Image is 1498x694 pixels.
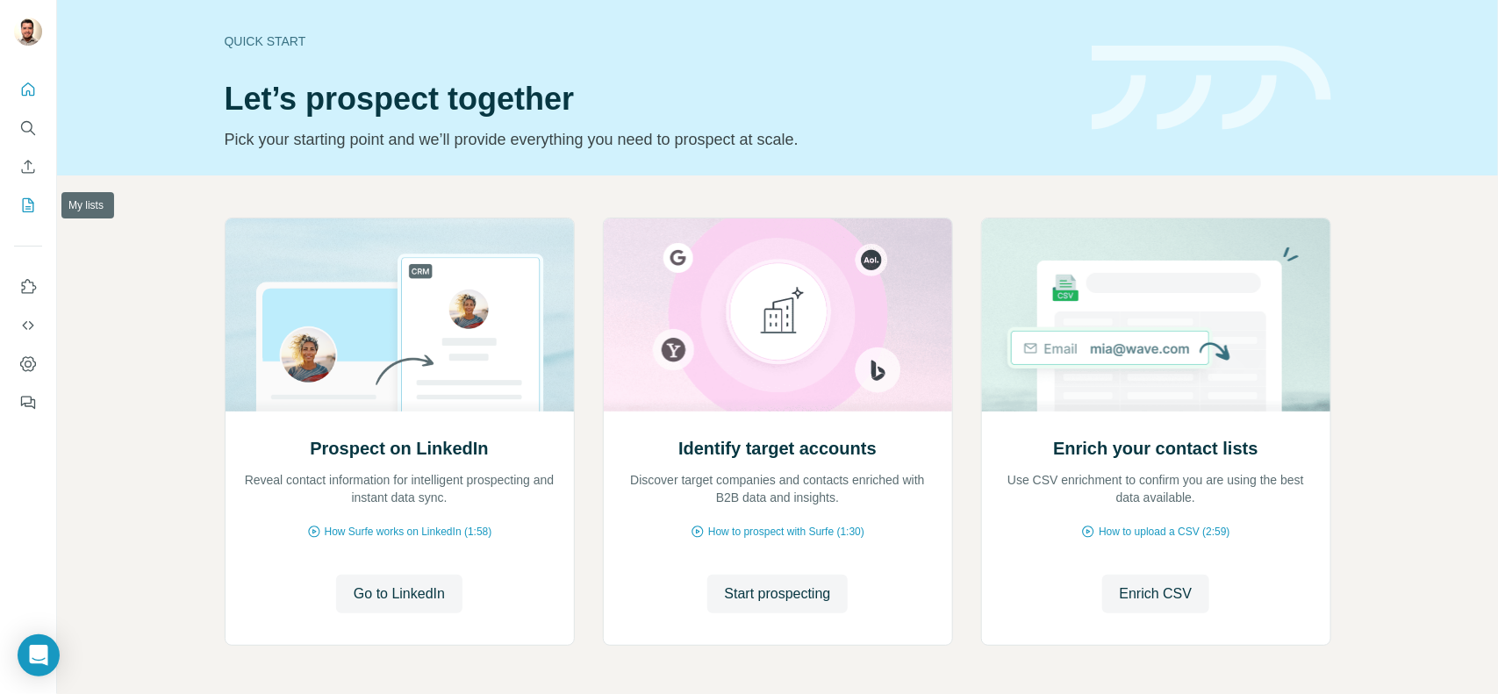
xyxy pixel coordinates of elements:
[621,471,935,506] p: Discover target companies and contacts enriched with B2B data and insights.
[981,218,1331,411] img: Enrich your contact lists
[225,218,575,411] img: Prospect on LinkedIn
[678,436,877,461] h2: Identify target accounts
[14,271,42,303] button: Use Surfe on LinkedIn
[14,112,42,144] button: Search
[336,575,462,613] button: Go to LinkedIn
[14,18,42,46] img: Avatar
[325,524,492,540] span: How Surfe works on LinkedIn (1:58)
[225,127,1071,152] p: Pick your starting point and we’ll provide everything you need to prospect at scale.
[603,218,953,411] img: Identify target accounts
[1000,471,1313,506] p: Use CSV enrichment to confirm you are using the best data available.
[14,348,42,380] button: Dashboard
[1053,436,1258,461] h2: Enrich your contact lists
[14,74,42,105] button: Quick start
[14,151,42,182] button: Enrich CSV
[225,82,1071,117] h1: Let’s prospect together
[14,190,42,221] button: My lists
[708,524,864,540] span: How to prospect with Surfe (1:30)
[707,575,849,613] button: Start prospecting
[14,310,42,341] button: Use Surfe API
[1092,46,1331,131] img: banner
[354,583,445,605] span: Go to LinkedIn
[1120,583,1193,605] span: Enrich CSV
[1102,575,1210,613] button: Enrich CSV
[14,387,42,419] button: Feedback
[18,634,60,676] div: Open Intercom Messenger
[725,583,831,605] span: Start prospecting
[243,471,556,506] p: Reveal contact information for intelligent prospecting and instant data sync.
[1099,524,1229,540] span: How to upload a CSV (2:59)
[310,436,488,461] h2: Prospect on LinkedIn
[225,32,1071,50] div: Quick start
